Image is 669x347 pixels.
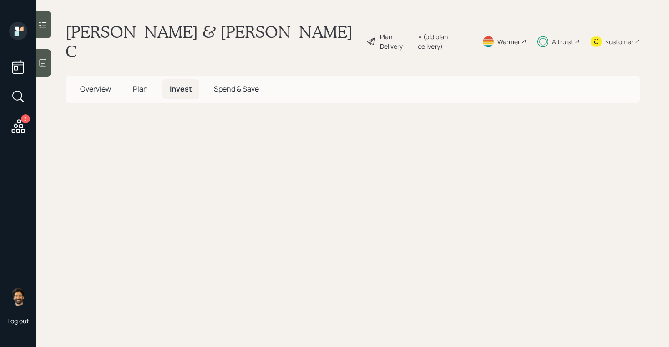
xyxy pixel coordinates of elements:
[66,22,359,61] h1: [PERSON_NAME] & [PERSON_NAME] C
[605,37,634,46] div: Kustomer
[21,114,30,123] div: 3
[418,32,471,51] div: • (old plan-delivery)
[133,84,148,94] span: Plan
[497,37,520,46] div: Warmer
[80,84,111,94] span: Overview
[380,32,413,51] div: Plan Delivery
[552,37,573,46] div: Altruist
[170,84,192,94] span: Invest
[7,316,29,325] div: Log out
[9,287,27,306] img: eric-schwartz-headshot.png
[214,84,259,94] span: Spend & Save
